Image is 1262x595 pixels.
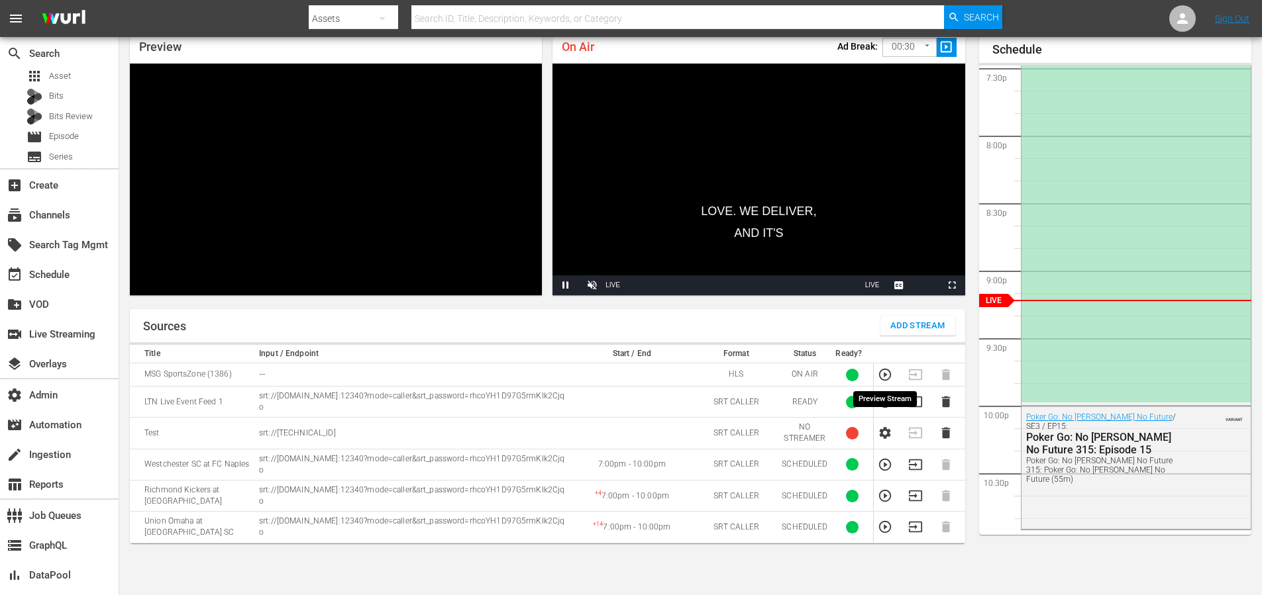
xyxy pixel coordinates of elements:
div: 00:30 [882,34,937,60]
th: Input / Endpoint [255,345,569,363]
div: LIVE [605,275,620,295]
span: Ingestion [7,447,23,463]
td: LTN Live Event Feed 1 [130,387,255,418]
button: Transition [908,488,923,503]
button: Fullscreen [939,275,965,295]
span: GraphQL [7,537,23,553]
p: srt://[DOMAIN_NAME]:12340?mode=caller&srt_password=rhcoYH1D97G5rmKIk2Cjqo [259,516,565,538]
span: Episode [49,130,79,143]
span: Live Streaming [7,326,23,342]
button: Preview Stream [878,520,892,534]
td: SRT CALLER [694,512,778,543]
span: VOD [7,297,23,312]
td: Union Omaha at [GEOGRAPHIC_DATA] SC [130,512,255,543]
td: ON AIR [778,363,831,387]
span: Schedule [7,267,23,283]
th: Start / End [569,345,694,363]
span: Bits Review [49,110,93,123]
td: MSG SportsZone (1386) [130,363,255,387]
button: Delete [939,394,953,409]
span: Channels [7,207,23,223]
div: Bits [26,89,42,105]
span: Series [26,149,42,165]
div: Poker Go: No [PERSON_NAME] No Future 315: Poker Go: No [PERSON_NAME] No Future (55m) [1026,456,1186,484]
td: Test [130,418,255,449]
td: Richmond Kickers at [GEOGRAPHIC_DATA] [130,480,255,511]
td: SRT CALLER [694,449,778,480]
button: Seek to live, currently playing live [859,275,886,295]
span: VARIANT [1226,411,1243,422]
p: srt://[TECHNICAL_ID] [259,428,565,439]
span: DataPool [7,567,23,583]
div: Video Player [130,64,542,295]
button: Preview Stream [878,488,892,503]
span: Automation [7,417,23,433]
th: Ready? [831,345,873,363]
h1: Schedule [992,43,1252,56]
div: Video Player [552,64,965,295]
p: Ad Break: [837,41,878,52]
button: Transition [908,520,923,534]
button: Captions [886,275,912,295]
span: slideshow_sharp [939,40,954,55]
td: READY [778,387,831,418]
td: 7:00pm - 10:00pm [569,512,694,543]
td: SRT CALLER [694,480,778,511]
a: Poker Go: No [PERSON_NAME] No Future [1026,412,1173,422]
sup: + 14 [593,521,603,527]
td: SCHEDULED [778,449,831,480]
span: Reports [7,477,23,492]
span: Admin [7,387,23,403]
span: Search [964,5,999,29]
button: Transition [908,394,923,409]
td: 7:00pm - 10:00pm [569,480,694,511]
td: SCHEDULED [778,480,831,511]
button: Delete [939,426,953,440]
p: srt://[DOMAIN_NAME]:12340?mode=caller&srt_password=rhcoYH1D97G5rmKIk2Cjqo [259,453,565,476]
button: Transition [908,457,923,472]
span: Episode [26,129,42,145]
td: --- [255,363,569,387]
span: On Air [562,40,594,54]
p: srt://[DOMAIN_NAME]:12340?mode=caller&srt_password=rhcoYH1D97G5rmKIk2Cjqo [259,484,565,507]
th: Status [778,345,831,363]
span: Bits [49,89,64,103]
span: Search Tag Mgmt [7,237,23,253]
span: Series [49,150,73,163]
span: Add Stream [890,318,945,334]
button: Add Stream [880,316,955,336]
span: Search [7,46,23,62]
td: SRT CALLER [694,387,778,418]
span: menu [8,11,24,26]
button: Preview Stream [878,394,892,409]
span: Job Queues [7,508,23,524]
button: Unmute [579,275,605,295]
td: SCHEDULED [778,512,831,543]
button: Preview Stream [878,457,892,472]
span: LIVE [865,281,880,289]
button: Pause [552,275,579,295]
div: / SE3 / EP15: [1026,412,1186,484]
td: HLS [694,363,778,387]
th: Title [130,345,255,363]
span: Asset [26,68,42,84]
button: Picture-in-Picture [912,275,939,295]
span: Create [7,177,23,193]
sup: + 4 [595,490,602,496]
span: Preview [139,40,182,54]
td: Westchester SC at FC Naples [130,449,255,480]
span: Overlays [7,356,23,372]
h1: Sources [143,320,186,333]
button: Search [944,5,1002,29]
span: Asset [49,69,71,83]
button: Configure [878,426,892,440]
td: SRT CALLER [694,418,778,449]
div: Poker Go: No [PERSON_NAME] No Future 315: Episode 15 [1026,431,1186,456]
a: Sign Out [1215,13,1249,24]
td: NO STREAMER [778,418,831,449]
td: 7:00pm - 10:00pm [569,449,694,480]
p: srt://[DOMAIN_NAME]:12340?mode=caller&srt_password=rhcoYH1D97G5rmKIk2Cjqo [259,390,565,413]
th: Format [694,345,778,363]
img: ans4CAIJ8jUAAAAAAAAAAAAAAAAAAAAAAAAgQb4GAAAAAAAAAAAAAAAAAAAAAAAAJMjXAAAAAAAAAAAAAAAAAAAAAAAAgAT5G... [32,3,95,34]
div: Bits Review [26,109,42,124]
